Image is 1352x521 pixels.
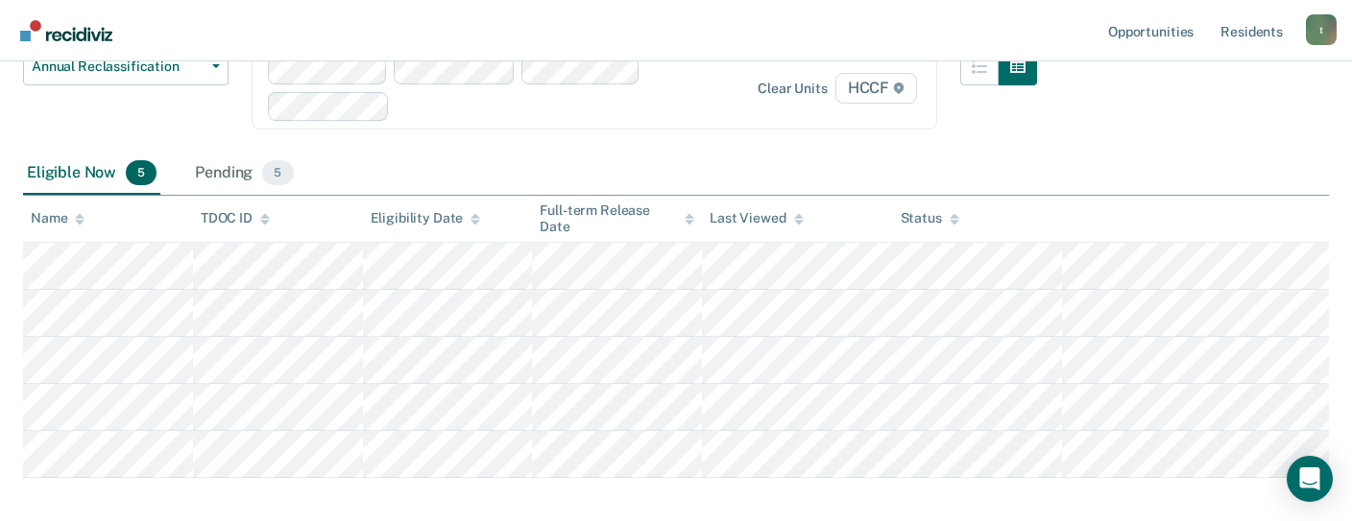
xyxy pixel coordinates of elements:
[32,59,205,75] span: Annual Reclassification
[126,160,157,185] span: 5
[191,153,297,195] div: Pending5
[1287,456,1333,502] div: Open Intercom Messenger
[540,202,694,235] div: Full-term Release Date
[31,210,84,226] div: Name
[371,210,481,226] div: Eligibility Date
[1306,14,1337,45] button: Profile dropdown button
[758,81,828,97] div: Clear units
[23,47,229,85] button: Annual Reclassification
[835,73,917,104] span: HCCF
[20,20,112,41] img: Recidiviz
[23,153,160,195] div: Eligible Now5
[901,210,959,226] div: Status
[262,160,293,185] span: 5
[201,210,270,226] div: TDOC ID
[1306,14,1337,45] div: t
[710,210,803,226] div: Last Viewed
